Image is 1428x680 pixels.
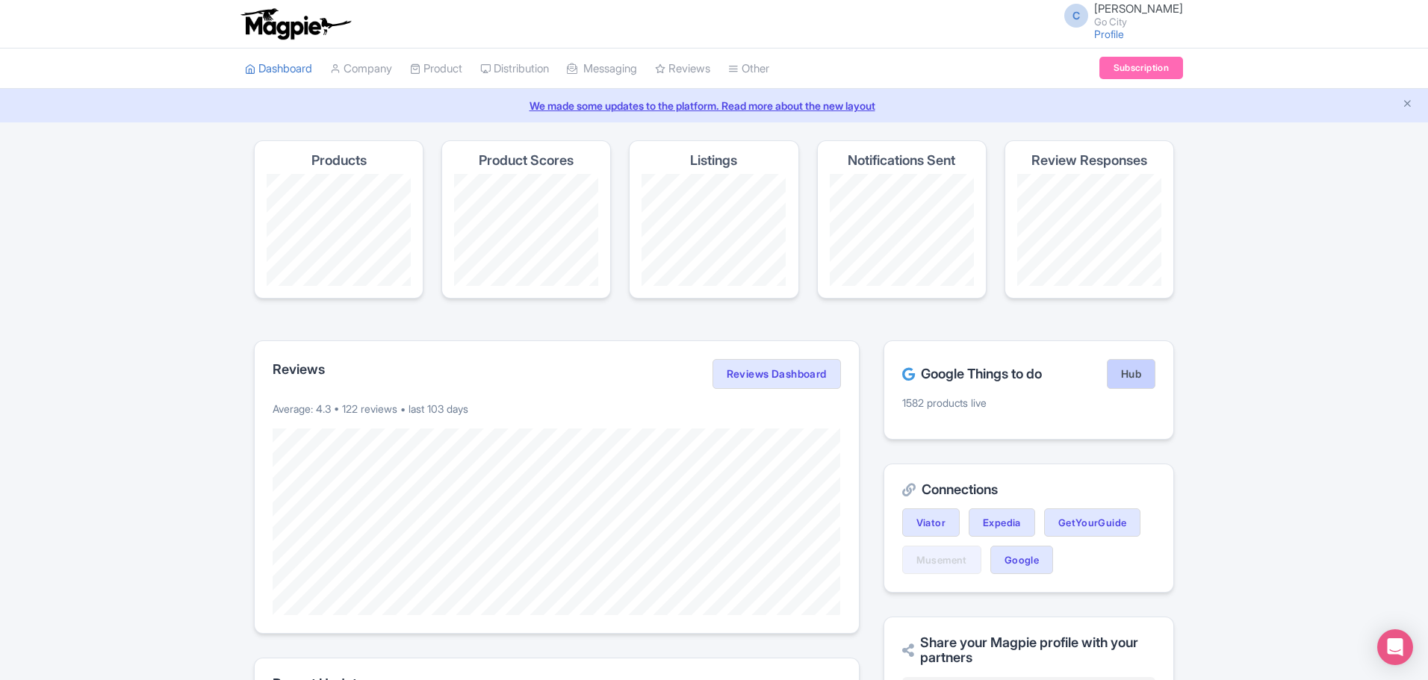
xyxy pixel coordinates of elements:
h4: Notifications Sent [848,153,955,168]
a: Hub [1107,359,1155,389]
h2: Connections [902,482,1155,497]
a: GetYourGuide [1044,508,1141,537]
a: C [PERSON_NAME] Go City [1055,3,1183,27]
span: C [1064,4,1088,28]
h4: Products [311,153,367,168]
a: Subscription [1099,57,1183,79]
button: Close announcement [1402,96,1413,113]
a: Company [330,49,392,90]
a: Viator [902,508,960,537]
img: logo-ab69f6fb50320c5b225c76a69d11143b.png [238,7,353,40]
h4: Product Scores [479,153,574,168]
a: Product [410,49,462,90]
a: Other [728,49,769,90]
a: Profile [1094,28,1124,40]
small: Go City [1094,17,1183,27]
p: 1582 products live [902,395,1155,411]
a: Google [990,546,1053,574]
h2: Reviews [273,362,325,377]
a: Expedia [969,508,1035,537]
a: Dashboard [245,49,312,90]
a: Reviews Dashboard [713,359,841,389]
h4: Review Responses [1031,153,1147,168]
a: Reviews [655,49,710,90]
span: [PERSON_NAME] [1094,1,1183,16]
a: Distribution [480,49,549,90]
h2: Google Things to do [902,366,1042,381]
h4: Listings [690,153,737,168]
a: Messaging [567,49,637,90]
div: Open Intercom Messenger [1377,629,1413,665]
p: Average: 4.3 • 122 reviews • last 103 days [273,401,841,417]
a: Musement [902,546,981,574]
a: We made some updates to the platform. Read more about the new layout [9,98,1419,113]
h2: Share your Magpie profile with your partners [902,635,1155,665]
